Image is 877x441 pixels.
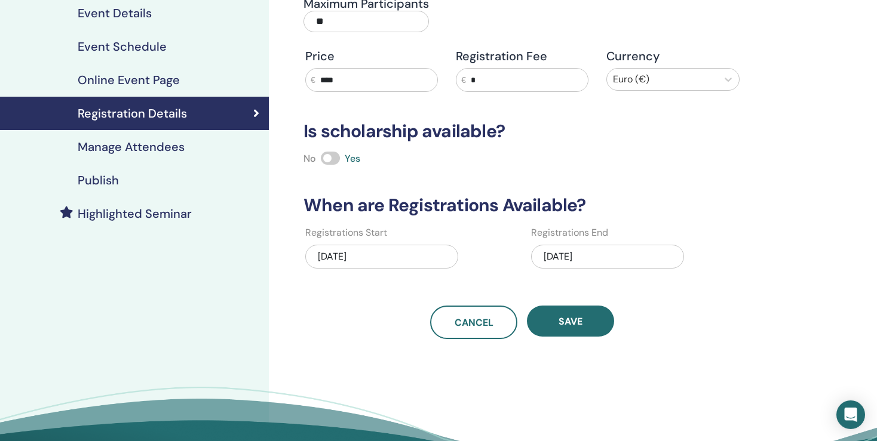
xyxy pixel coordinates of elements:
input: Maximum Participants [303,11,429,32]
h3: Is scholarship available? [296,121,749,142]
div: [DATE] [531,245,684,269]
h4: Online Event Page [78,73,180,87]
span: € [311,74,315,87]
h4: Registration Fee [456,49,588,63]
a: Cancel [430,306,517,339]
h4: Price [305,49,438,63]
button: Save [527,306,614,337]
label: Registrations End [531,226,608,240]
h4: Registration Details [78,106,187,121]
h4: Highlighted Seminar [78,206,192,221]
h4: Event Schedule [78,39,167,54]
span: No [303,152,316,165]
span: Cancel [455,316,493,329]
h4: Event Details [78,6,152,20]
div: Open Intercom Messenger [836,400,865,429]
span: Save [559,315,582,328]
h4: Publish [78,173,119,187]
span: € [461,74,466,87]
div: [DATE] [305,245,458,269]
label: Registrations Start [305,226,387,240]
h3: When are Registrations Available? [296,195,749,216]
h4: Currency [606,49,739,63]
h4: Manage Attendees [78,140,185,154]
span: Yes [345,152,360,165]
